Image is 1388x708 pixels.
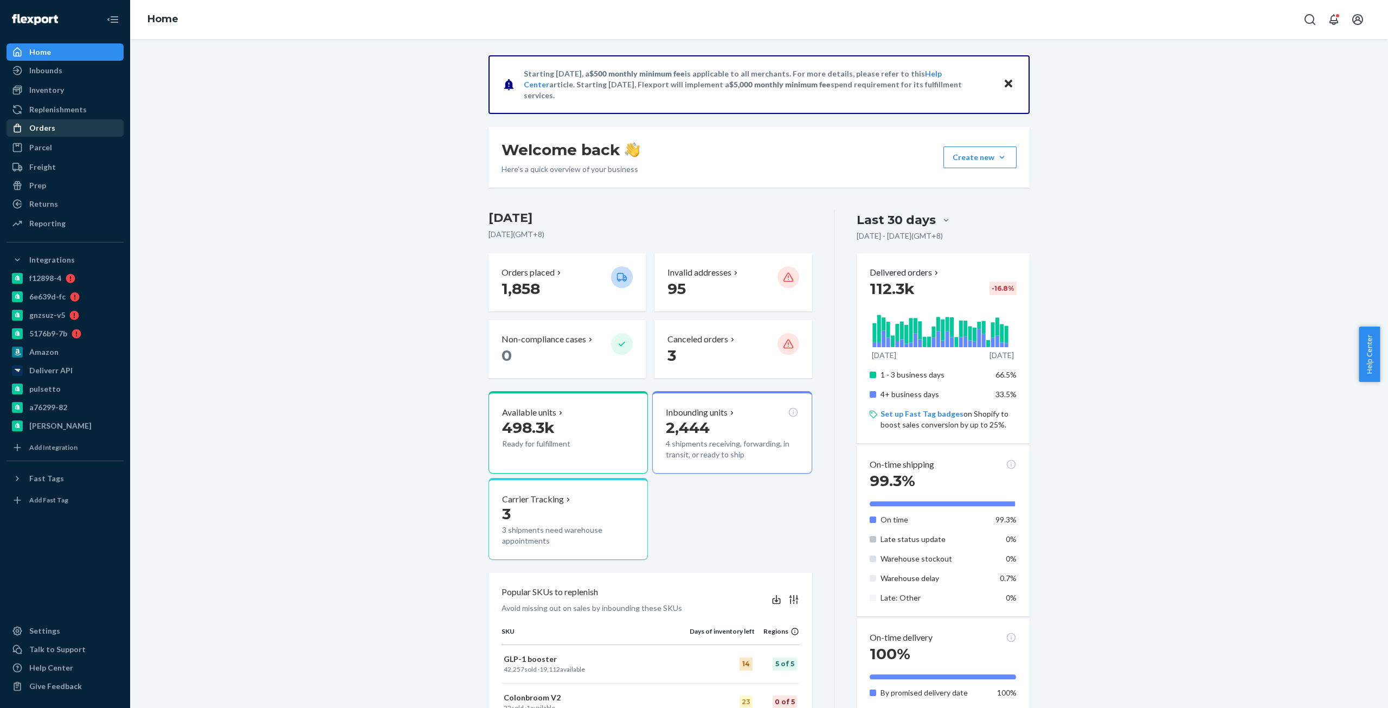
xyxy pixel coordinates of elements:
[502,266,555,279] p: Orders placed
[7,492,124,509] a: Add Fast Tag
[729,80,831,89] span: $5,000 monthly minimum fee
[7,158,124,176] a: Freight
[881,369,987,380] p: 1 - 3 business days
[7,470,124,487] button: Fast Tags
[29,347,59,358] div: Amazon
[870,471,915,490] span: 99.3%
[667,333,728,346] p: Canceled orders
[773,658,797,671] div: 5 of 5
[7,215,124,232] a: Reporting
[1347,9,1368,30] button: Open account menu
[881,514,987,525] p: On time
[690,627,755,645] th: Days of inventory left
[995,370,1017,379] span: 66.5%
[502,493,564,506] p: Carrier Tracking
[870,645,910,663] span: 100%
[29,662,73,673] div: Help Center
[489,229,812,240] p: [DATE] ( GMT+8 )
[7,177,124,194] a: Prep
[881,409,1017,430] p: on Shopify to boost sales conversion by up to 25%.
[7,119,124,137] a: Orders
[7,343,124,361] a: Amazon
[667,279,686,298] span: 95
[502,438,602,449] p: Ready for fulfillment
[1006,534,1017,544] span: 0%
[667,266,731,279] p: Invalid addresses
[29,473,64,484] div: Fast Tags
[489,253,646,311] button: Orders placed 1,858
[147,13,178,25] a: Home
[29,328,67,339] div: 5176b9-7b
[29,495,68,505] div: Add Fast Tag
[654,320,812,378] button: Canceled orders 3
[29,420,92,431] div: [PERSON_NAME]
[7,380,124,398] a: pulsetto
[881,534,987,545] p: Late status update
[7,325,124,342] a: 5176b9-7b
[502,279,540,298] span: 1,858
[502,140,640,160] h1: Welcome back
[29,254,75,265] div: Integrations
[539,665,560,673] span: 19,112
[989,282,1017,295] div: -16.8 %
[29,162,56,173] div: Freight
[502,505,511,523] span: 3
[29,310,65,321] div: gnzsuz-v5
[881,687,987,698] p: By promised delivery date
[872,350,896,361] p: [DATE]
[870,279,915,298] span: 112.3k
[755,627,799,636] div: Regions
[502,406,556,419] p: Available units
[870,632,933,644] p: On-time delivery
[589,69,685,78] span: $500 monthly minimum fee
[740,658,753,671] div: 14
[997,688,1017,697] span: 100%
[502,346,512,365] span: 0
[881,553,987,564] p: Warehouse stockout
[666,438,798,460] p: 4 shipments receiving, forwarding, in transit, or ready to ship
[504,665,687,674] p: sold · available
[625,142,640,157] img: hand-wave emoji
[7,362,124,379] a: Deliverr API
[666,406,728,419] p: Inbounding units
[489,478,648,560] button: Carrier Tracking33 shipments need warehouse appointments
[881,389,987,400] p: 4+ business days
[1323,9,1345,30] button: Open notifications
[870,266,941,279] button: Delivered orders
[502,627,690,645] th: SKU
[7,399,124,416] a: a76299-82
[7,81,124,99] a: Inventory
[29,384,61,394] div: pulsetto
[502,603,682,614] p: Avoid missing out on sales by inbounding these SKUs
[29,218,66,229] div: Reporting
[502,586,598,598] p: Popular SKUs to replenish
[29,365,73,376] div: Deliverr API
[7,659,124,677] a: Help Center
[667,346,676,365] span: 3
[502,333,586,346] p: Non-compliance cases
[666,418,710,437] span: 2,444
[29,443,78,452] div: Add Integration
[7,641,124,658] a: Talk to Support
[7,270,124,287] a: f12898-4
[7,43,124,61] a: Home
[524,68,993,101] p: Starting [DATE], a is applicable to all merchants. For more details, please refer to this article...
[489,391,648,474] button: Available units498.3kReady for fulfillment
[1000,573,1017,583] span: 0.7%
[29,626,60,636] div: Settings
[7,139,124,156] a: Parcel
[102,9,124,30] button: Close Navigation
[1359,327,1380,382] button: Help Center
[29,291,66,302] div: 6e639d-fc
[857,231,943,241] p: [DATE] - [DATE] ( GMT+8 )
[995,515,1017,524] span: 99.3%
[504,654,687,665] p: GLP-1 booster
[1299,9,1321,30] button: Open Search Box
[502,164,640,175] p: Here’s a quick overview of your business
[29,180,46,191] div: Prep
[504,665,524,673] span: 42,257
[857,212,936,228] div: Last 30 days
[29,199,58,209] div: Returns
[502,525,634,546] p: 3 shipments need warehouse appointments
